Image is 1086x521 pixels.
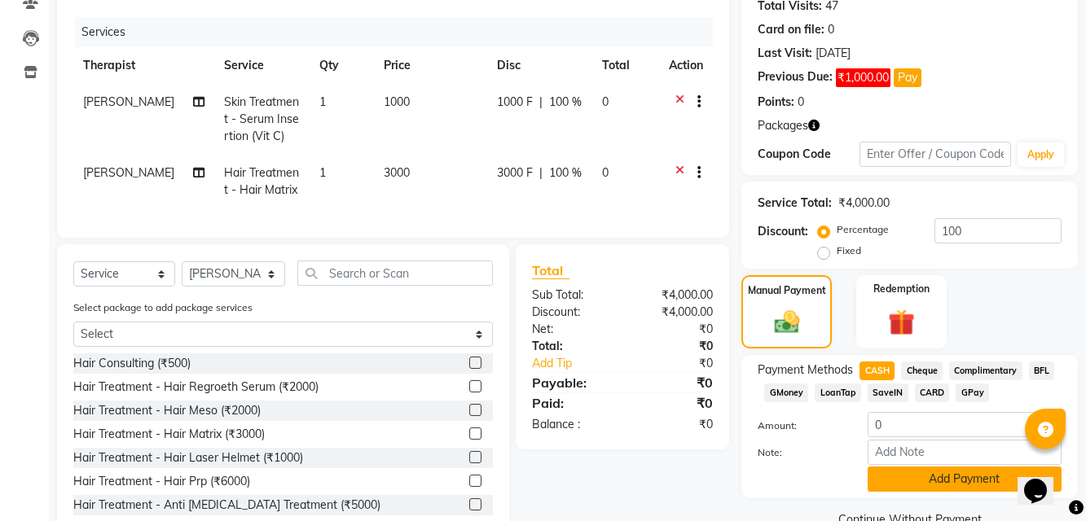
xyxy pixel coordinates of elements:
span: ₹1,000.00 [836,68,890,87]
span: | [539,94,543,111]
span: 1000 F [497,94,533,111]
span: Hair Treatment - Hair Matrix [224,165,299,197]
th: Service [214,47,310,84]
button: Pay [894,68,921,87]
label: Amount: [745,418,855,433]
div: ₹4,000.00 [838,195,890,212]
div: Services [75,17,725,47]
div: Card on file: [758,21,824,38]
th: Action [659,47,713,84]
th: Total [592,47,659,84]
div: ₹4,000.00 [622,287,725,304]
div: 0 [798,94,804,111]
div: Sub Total: [520,287,622,304]
div: Hair Treatment - Hair Laser Helmet (₹1000) [73,449,303,466]
label: Select package to add package services [73,300,253,315]
div: [DATE] [816,45,851,62]
div: ₹0 [622,373,725,392]
label: Manual Payment [748,283,826,298]
div: Discount: [520,304,622,321]
th: Disc [487,47,592,84]
div: Paid: [520,393,622,413]
span: 100 % [549,164,582,182]
div: Hair Treatment - Anti [MEDICAL_DATA] Treatment (₹5000) [73,497,380,514]
span: [PERSON_NAME] [83,165,174,180]
span: 1 [319,94,326,109]
div: Coupon Code [758,146,859,163]
span: Total [532,262,569,279]
button: Apply [1018,142,1064,167]
span: Complimentary [949,361,1022,380]
span: Packages [758,117,808,134]
div: Hair Treatment - Hair Prp (₹6000) [73,473,250,490]
span: Cheque [901,361,943,380]
div: ₹0 [622,321,725,338]
th: Qty [310,47,373,84]
div: Hair Treatment - Hair Matrix (₹3000) [73,426,265,443]
input: Amount [868,412,1062,437]
input: Add Note [868,440,1062,465]
span: 0 [602,165,609,180]
div: Net: [520,321,622,338]
span: SaveIN [868,383,908,402]
div: Balance : [520,416,622,433]
div: ₹0 [622,393,725,413]
span: 1 [319,165,326,180]
div: Total: [520,338,622,355]
span: GMoney [764,383,808,402]
div: Last Visit: [758,45,812,62]
label: Note: [745,445,855,460]
div: Discount: [758,223,808,240]
div: 0 [828,21,834,38]
button: Add Payment [868,466,1062,492]
div: Hair Consulting (₹500) [73,355,191,372]
span: | [539,164,543,182]
a: Add Tip [520,355,640,372]
span: 3000 [384,165,410,180]
span: 100 % [549,94,582,111]
div: Payable: [520,373,622,392]
span: Payment Methods [758,361,853,379]
div: Previous Due: [758,68,833,87]
span: 1000 [384,94,410,109]
span: 0 [602,94,609,109]
div: ₹0 [640,355,725,372]
input: Enter Offer / Coupon Code [860,142,1011,167]
span: LoanTap [815,383,861,402]
img: _cash.svg [767,308,807,336]
div: Hair Treatment - Hair Regroeth Serum (₹2000) [73,379,319,396]
th: Price [374,47,488,84]
input: Search or Scan [297,260,493,286]
div: Points: [758,94,794,111]
span: 3000 F [497,164,533,182]
img: _gift.svg [880,306,923,339]
div: Service Total: [758,195,832,212]
iframe: chat widget [1018,456,1070,505]
span: CARD [915,383,950,402]
div: Hair Treatment - Hair Meso (₹2000) [73,402,261,419]
div: ₹0 [622,416,725,433]
div: ₹0 [622,338,725,355]
th: Therapist [73,47,214,84]
span: CASH [860,361,895,380]
span: Skin Treatment - Serum Insertion (Vit C) [224,94,299,143]
div: ₹4,000.00 [622,304,725,321]
span: BFL [1029,361,1055,380]
label: Redemption [873,282,930,296]
span: [PERSON_NAME] [83,94,174,109]
span: GPay [956,383,989,402]
label: Fixed [837,243,861,258]
label: Percentage [837,222,889,237]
